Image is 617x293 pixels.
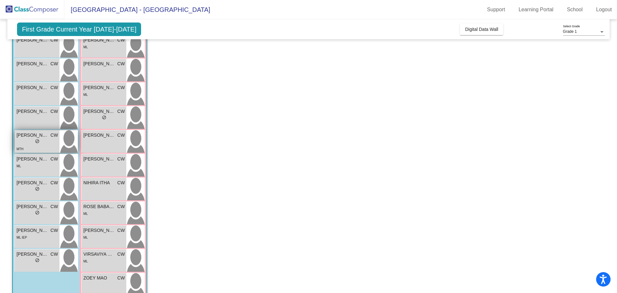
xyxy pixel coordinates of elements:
span: CW [117,84,125,91]
span: CW [117,227,125,234]
span: ZOEY MAO [83,275,115,281]
span: [PERSON_NAME] [16,132,49,139]
span: do_not_disturb_alt [35,258,40,262]
span: CW [117,203,125,210]
span: CW [50,132,58,139]
span: [PERSON_NAME] [83,37,115,43]
span: CW [50,227,58,234]
span: ML [83,93,88,96]
span: ML [83,212,88,215]
span: do_not_disturb_alt [35,187,40,191]
span: [PERSON_NAME] [16,179,49,186]
span: ML [83,236,88,239]
span: do_not_disturb_alt [35,139,40,143]
span: [GEOGRAPHIC_DATA] - [GEOGRAPHIC_DATA] [64,5,210,15]
span: [PERSON_NAME] [16,84,49,91]
span: NIHIRA ITHA [83,179,115,186]
span: [PERSON_NAME] [16,108,49,115]
span: CW [50,251,58,258]
span: CW [117,108,125,115]
span: CW [117,60,125,67]
span: [PERSON_NAME] [16,37,49,43]
span: First Grade Current Year [DATE]-[DATE] [17,23,141,36]
span: ML [16,164,21,168]
span: CW [117,37,125,43]
a: Logout [591,5,617,15]
span: CW [50,179,58,186]
span: MTH [16,147,23,151]
button: Digital Data Wall [460,23,503,35]
span: CW [50,156,58,162]
a: School [562,5,588,15]
span: CW [117,132,125,139]
span: [PERSON_NAME] [83,227,115,234]
span: CW [117,251,125,258]
span: [PERSON_NAME] [16,60,49,67]
a: Learning Portal [514,5,559,15]
span: CW [117,275,125,281]
span: do_not_disturb_alt [102,115,106,120]
span: VIRSAVIYA MARKEVYCH [83,251,115,258]
span: ML [83,260,88,263]
span: ML IEP [16,236,27,239]
span: do_not_disturb_alt [35,210,40,215]
span: CW [117,156,125,162]
a: Support [482,5,510,15]
span: Grade 1 [563,29,577,34]
span: CW [50,108,58,115]
span: [PERSON_NAME] [83,60,115,67]
span: CW [50,60,58,67]
span: [PERSON_NAME] [83,132,115,139]
span: CW [117,179,125,186]
span: CW [50,37,58,43]
span: [PERSON_NAME] [83,84,115,91]
span: CW [50,203,58,210]
span: [PERSON_NAME] [16,251,49,258]
span: [PERSON_NAME] [16,227,49,234]
span: [PERSON_NAME] [83,108,115,115]
span: [PERSON_NAME] [16,203,49,210]
span: ML [83,45,88,49]
span: ROSE BABASIUK [83,203,115,210]
span: [PERSON_NAME] [83,156,115,162]
span: [PERSON_NAME] [16,156,49,162]
span: CW [50,84,58,91]
span: Digital Data Wall [465,27,498,32]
